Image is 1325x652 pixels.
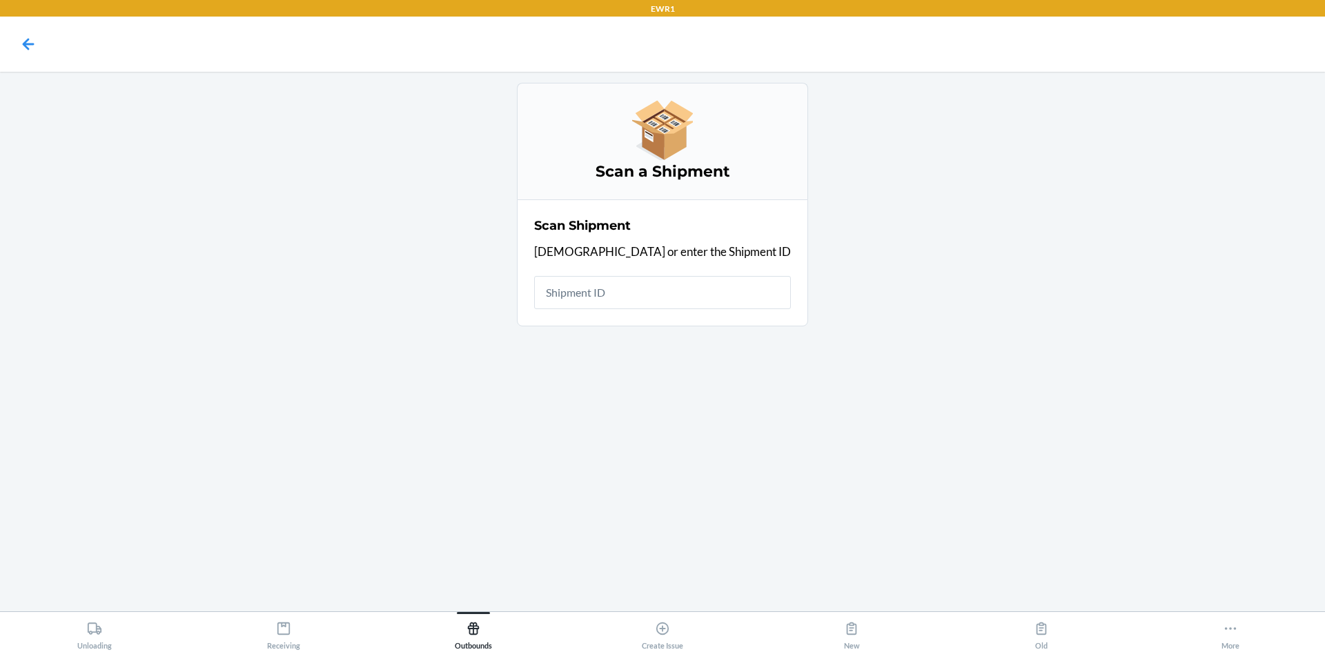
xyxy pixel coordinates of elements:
button: New [757,612,946,650]
div: Unloading [77,615,112,650]
h3: Scan a Shipment [534,161,791,183]
div: New [844,615,860,650]
button: Receiving [189,612,378,650]
p: EWR1 [651,3,675,15]
button: More [1136,612,1325,650]
div: Receiving [267,615,300,650]
button: Old [946,612,1135,650]
button: Outbounds [379,612,568,650]
div: Old [1034,615,1049,650]
button: Create Issue [568,612,757,650]
div: More [1221,615,1239,650]
p: [DEMOGRAPHIC_DATA] or enter the Shipment ID [534,243,791,261]
h2: Scan Shipment [534,217,631,235]
div: Create Issue [642,615,683,650]
div: Outbounds [455,615,492,650]
input: Shipment ID [534,276,791,309]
